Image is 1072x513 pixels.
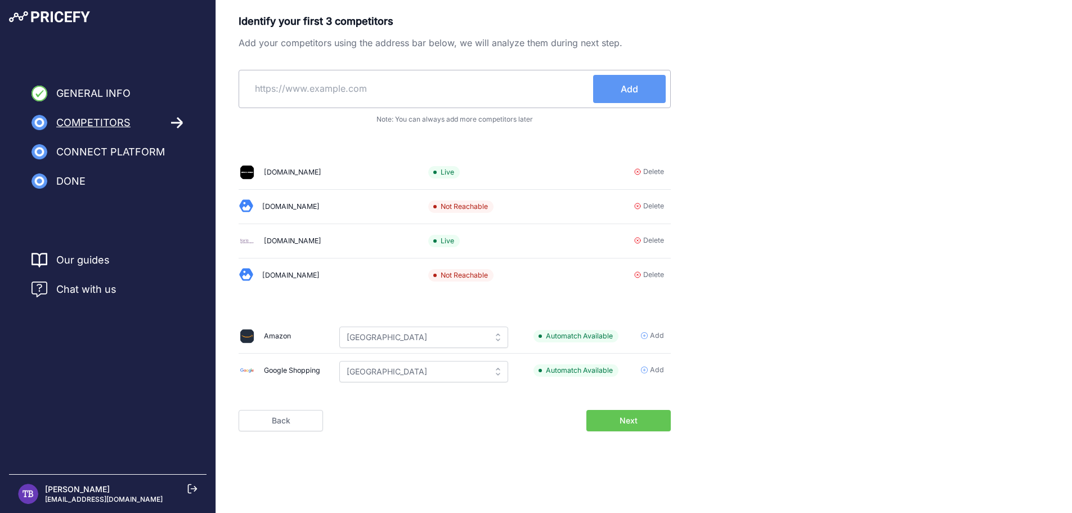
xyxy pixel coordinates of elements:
button: Add [593,75,666,103]
span: Delete [643,270,664,280]
span: Next [620,415,638,426]
div: Google Shopping [264,365,320,376]
span: Add [650,365,664,376]
a: Back [239,410,323,431]
div: [DOMAIN_NAME] [264,236,321,247]
button: Next [586,410,671,431]
span: General Info [56,86,131,101]
input: Please select a country [339,361,508,382]
span: Connect Platform [56,144,165,160]
p: Note: You can always add more competitors later [239,115,671,124]
span: Automatch Available [533,330,618,343]
span: Competitors [56,115,131,131]
span: Delete [643,201,664,212]
span: Delete [643,235,664,246]
p: [EMAIL_ADDRESS][DOMAIN_NAME] [45,495,163,504]
span: Add [621,82,638,96]
span: Not Reachable [428,269,494,282]
img: Pricefy Logo [9,11,90,23]
span: Not Reachable [428,200,494,213]
span: Chat with us [56,282,116,297]
span: Done [56,173,86,189]
p: Add your competitors using the address bar below, we will analyze them during next step. [239,36,671,50]
p: Identify your first 3 competitors [239,14,671,29]
a: Chat with us [32,282,116,297]
input: Please select a country [339,327,508,348]
span: Automatch Available [533,364,618,377]
div: Amazon [264,331,291,342]
div: [DOMAIN_NAME] [262,270,320,281]
span: Delete [643,167,664,177]
span: Add [650,331,664,341]
span: Live [428,166,460,179]
div: [DOMAIN_NAME] [264,167,321,178]
a: Our guides [56,252,110,268]
span: Live [428,235,460,248]
p: [PERSON_NAME] [45,484,163,495]
input: https://www.example.com [244,75,593,102]
div: [DOMAIN_NAME] [262,202,320,212]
